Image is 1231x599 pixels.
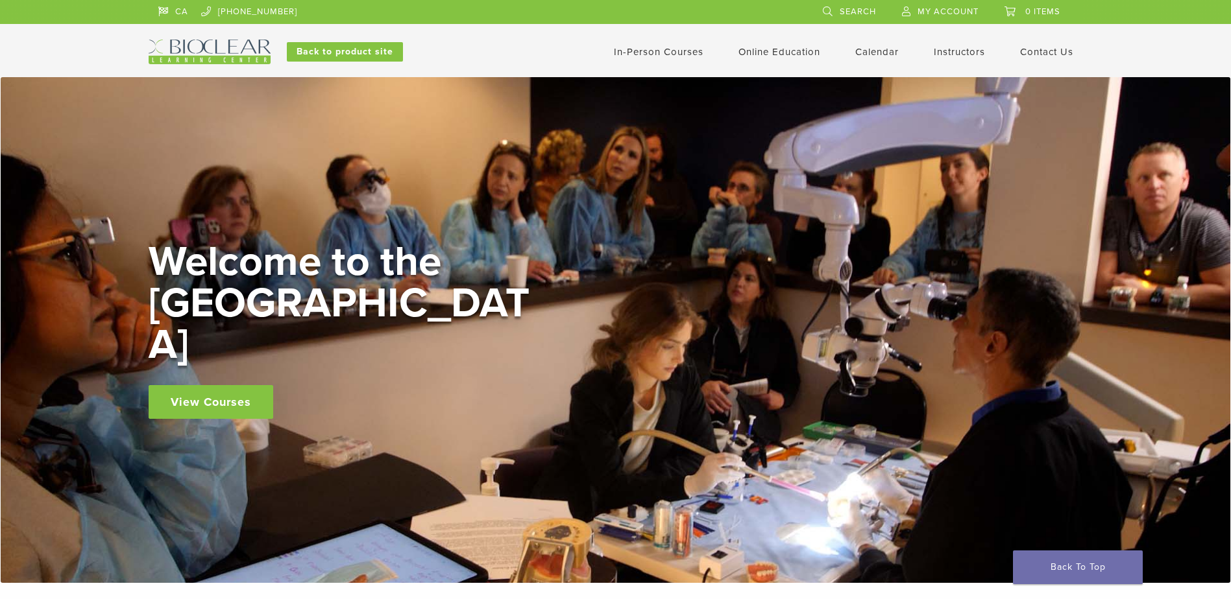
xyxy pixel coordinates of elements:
[840,6,876,17] span: Search
[1020,46,1073,58] a: Contact Us
[1025,6,1060,17] span: 0 items
[855,46,899,58] a: Calendar
[149,241,538,366] h2: Welcome to the [GEOGRAPHIC_DATA]
[287,42,403,62] a: Back to product site
[918,6,979,17] span: My Account
[738,46,820,58] a: Online Education
[614,46,703,58] a: In-Person Courses
[149,385,273,419] a: View Courses
[1013,550,1143,584] a: Back To Top
[149,40,271,64] img: Bioclear
[934,46,985,58] a: Instructors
